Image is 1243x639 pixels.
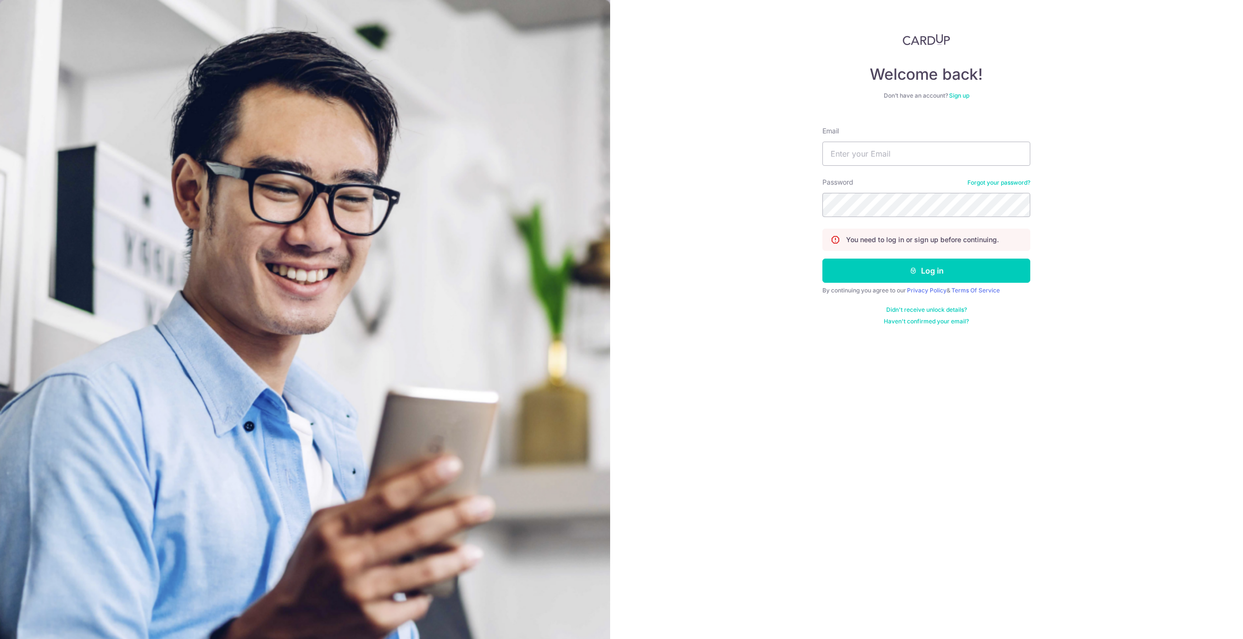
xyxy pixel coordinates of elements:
[822,126,839,136] label: Email
[846,235,999,245] p: You need to log in or sign up before continuing.
[822,142,1030,166] input: Enter your Email
[822,92,1030,100] div: Don’t have an account?
[886,306,967,314] a: Didn't receive unlock details?
[967,179,1030,187] a: Forgot your password?
[903,34,950,45] img: CardUp Logo
[822,65,1030,84] h4: Welcome back!
[907,287,947,294] a: Privacy Policy
[822,177,853,187] label: Password
[822,287,1030,294] div: By continuing you agree to our &
[949,92,969,99] a: Sign up
[884,318,969,325] a: Haven't confirmed your email?
[822,259,1030,283] button: Log in
[951,287,1000,294] a: Terms Of Service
